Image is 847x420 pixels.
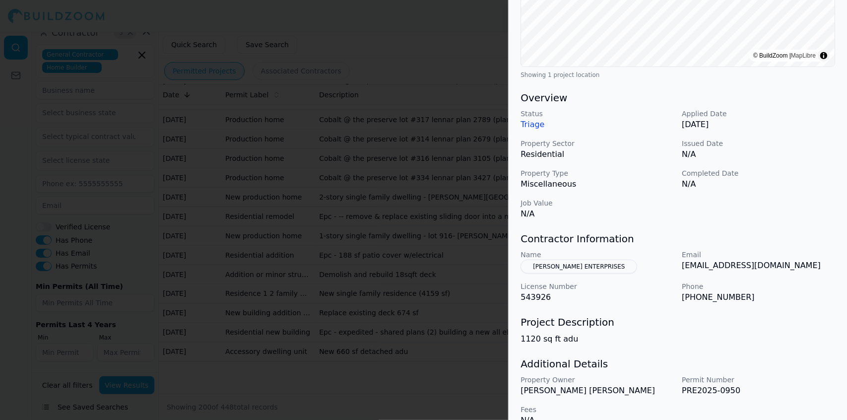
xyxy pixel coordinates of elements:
[521,405,674,415] p: Fees
[521,91,835,105] h3: Overview
[682,119,835,131] p: [DATE]
[521,281,674,291] p: License Number
[682,385,835,397] p: PRE2025-0950
[682,109,835,119] p: Applied Date
[682,178,835,190] p: N/A
[521,139,674,148] p: Property Sector
[521,375,674,385] p: Property Owner
[753,51,816,61] div: © BuildZoom |
[682,250,835,260] p: Email
[521,315,835,329] h3: Project Description
[521,250,674,260] p: Name
[682,148,835,160] p: N/A
[521,168,674,178] p: Property Type
[818,50,830,62] summary: Toggle attribution
[521,148,674,160] p: Residential
[682,139,835,148] p: Issued Date
[521,178,674,190] p: Miscellaneous
[521,357,835,371] h3: Additional Details
[521,232,835,246] h3: Contractor Information
[521,385,674,397] p: [PERSON_NAME] [PERSON_NAME]
[682,375,835,385] p: Permit Number
[521,198,674,208] p: Job Value
[791,52,816,59] a: MapLibre
[682,168,835,178] p: Completed Date
[521,119,674,131] p: Triage
[521,208,674,220] p: N/A
[521,333,835,345] p: 1120 sq ft adu
[521,109,674,119] p: Status
[682,260,835,272] p: [EMAIL_ADDRESS][DOMAIN_NAME]
[521,71,835,79] div: Showing 1 project location
[521,291,674,303] p: 543926
[682,291,835,303] p: [PHONE_NUMBER]
[682,281,835,291] p: Phone
[521,260,637,274] button: [PERSON_NAME] ENTERPRISES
